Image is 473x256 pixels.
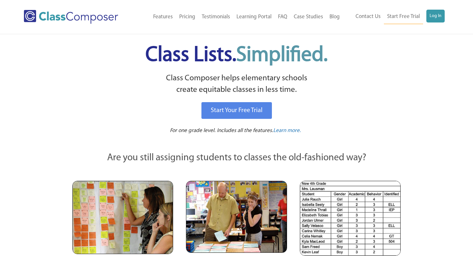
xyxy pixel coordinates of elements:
[24,10,118,24] img: Class Composer
[211,107,263,114] span: Start Your Free Trial
[72,151,401,165] p: Are you still assigning students to classes the old-fashioned way?
[71,73,402,96] p: Class Composer helps elementary schools create equitable classes in less time.
[352,10,384,24] a: Contact Us
[135,10,343,24] nav: Header Menu
[343,10,445,24] nav: Header Menu
[326,10,343,24] a: Blog
[236,45,328,66] span: Simplified.
[275,10,291,24] a: FAQ
[186,181,287,252] img: Blue and Pink Paper Cards
[291,10,326,24] a: Case Studies
[176,10,199,24] a: Pricing
[170,128,273,133] span: For one grade level. Includes all the features.
[273,128,301,133] span: Learn more.
[150,10,176,24] a: Features
[199,10,233,24] a: Testimonials
[426,10,445,22] a: Log In
[145,45,328,66] span: Class Lists.
[273,127,301,135] a: Learn more.
[201,102,272,119] a: Start Your Free Trial
[384,10,423,24] a: Start Free Trial
[72,181,173,254] img: Teachers Looking at Sticky Notes
[300,181,401,256] img: Spreadsheets
[233,10,275,24] a: Learning Portal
